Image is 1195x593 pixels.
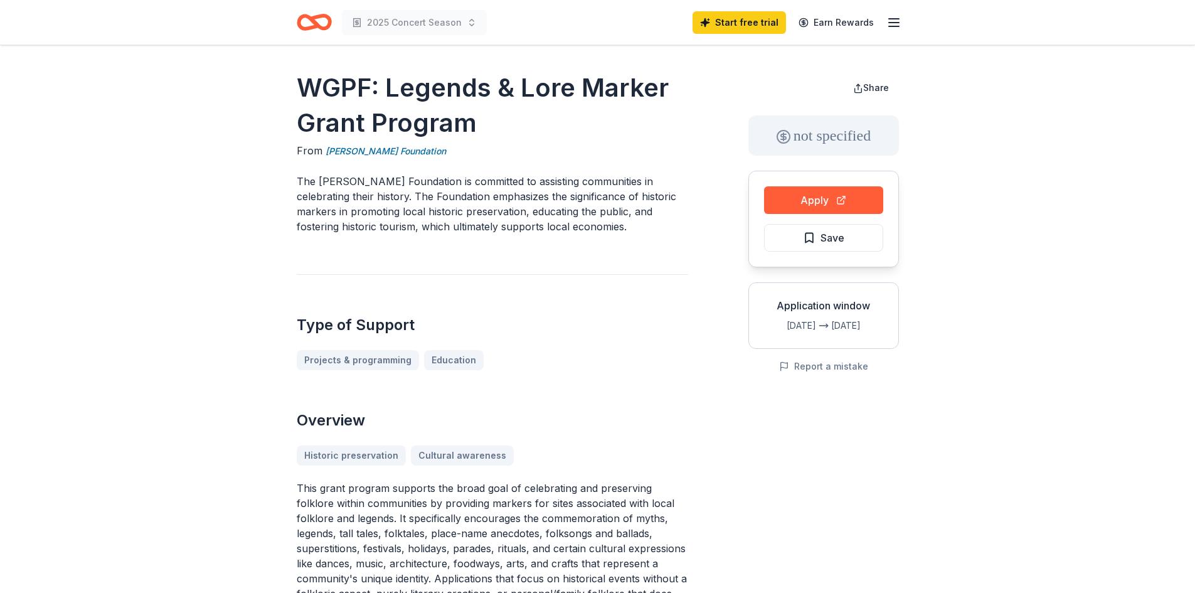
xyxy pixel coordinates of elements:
[764,186,883,214] button: Apply
[843,75,899,100] button: Share
[297,315,688,335] h2: Type of Support
[779,359,868,374] button: Report a mistake
[297,174,688,234] p: The [PERSON_NAME] Foundation is committed to assisting communities in celebrating their history. ...
[791,11,881,34] a: Earn Rewards
[821,230,844,246] span: Save
[342,10,487,35] button: 2025 Concert Season
[424,350,484,370] a: Education
[748,115,899,156] div: not specified
[326,144,446,159] a: [PERSON_NAME] Foundation
[367,15,462,30] span: 2025 Concert Season
[759,318,816,333] div: [DATE]
[297,410,688,430] h2: Overview
[297,8,332,37] a: Home
[831,318,888,333] div: [DATE]
[863,82,889,93] span: Share
[693,11,786,34] a: Start free trial
[297,143,688,159] div: From
[764,224,883,252] button: Save
[297,350,419,370] a: Projects & programming
[759,298,888,313] div: Application window
[297,70,688,141] h1: WGPF: Legends & Lore Marker Grant Program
